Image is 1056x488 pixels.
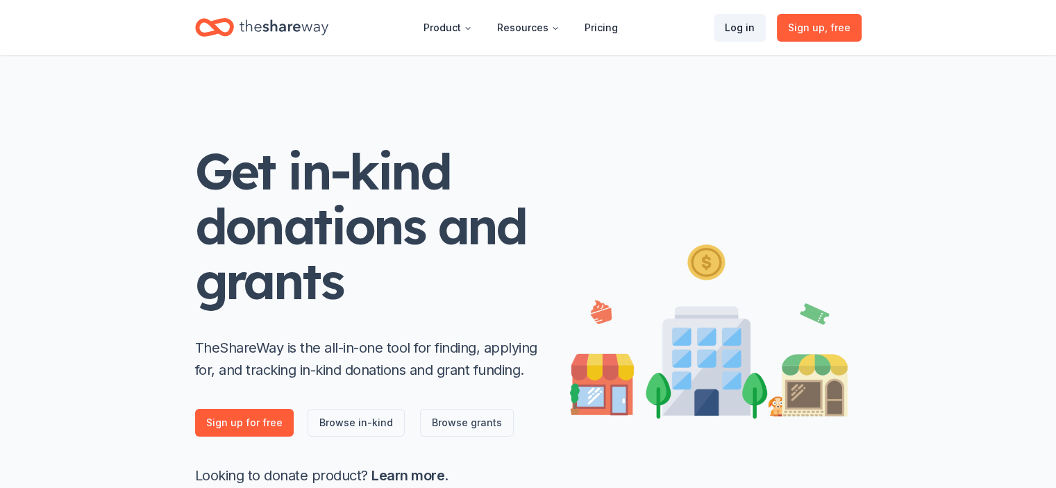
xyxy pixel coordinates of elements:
[570,239,848,419] img: Illustration for landing page
[420,409,514,437] a: Browse grants
[195,464,542,487] p: Looking to donate product? .
[825,22,850,33] span: , free
[412,14,483,42] button: Product
[573,14,629,42] a: Pricing
[195,409,294,437] a: Sign up for free
[195,144,542,309] h1: Get in-kind donations and grants
[195,11,328,44] a: Home
[788,19,850,36] span: Sign up
[371,467,444,484] a: Learn more
[714,14,766,42] a: Log in
[486,14,571,42] button: Resources
[308,409,405,437] a: Browse in-kind
[412,11,629,44] nav: Main
[195,337,542,381] p: TheShareWay is the all-in-one tool for finding, applying for, and tracking in-kind donations and ...
[777,14,862,42] a: Sign up, free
